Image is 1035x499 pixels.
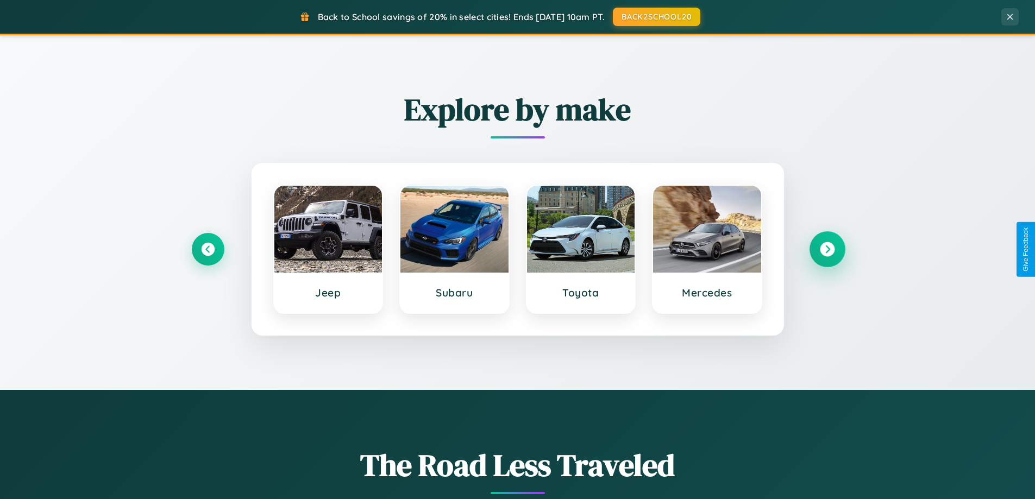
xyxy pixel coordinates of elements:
[664,286,750,299] h3: Mercedes
[192,89,844,130] h2: Explore by make
[613,8,700,26] button: BACK2SCHOOL20
[538,286,624,299] h3: Toyota
[318,11,605,22] span: Back to School savings of 20% in select cities! Ends [DATE] 10am PT.
[411,286,498,299] h3: Subaru
[285,286,372,299] h3: Jeep
[192,444,844,486] h1: The Road Less Traveled
[1022,228,1030,271] div: Give Feedback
